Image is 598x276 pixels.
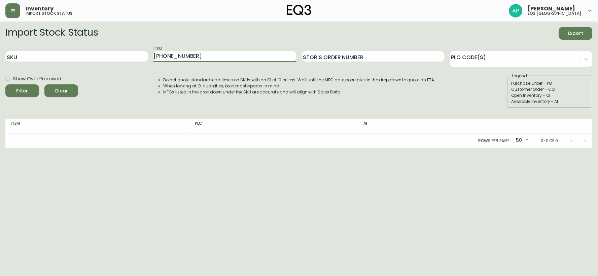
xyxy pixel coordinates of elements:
[26,6,54,11] span: Inventory
[512,92,588,98] div: Open Inventory - OI
[479,138,511,144] p: Rows per page:
[16,87,28,95] div: Filter
[512,80,588,86] div: Purchase Order - PO
[528,6,575,11] span: [PERSON_NAME]
[189,119,358,133] th: PLC
[564,29,587,38] span: Export
[50,87,73,95] span: Clear
[26,11,72,15] h5: import stock status
[13,75,61,82] span: Show Over Promised
[5,27,98,40] h2: Import Stock Status
[44,84,78,97] button: Clear
[164,89,435,95] li: MFGs listed in the drop down under the SKU are accurate and will align with Sales Portal.
[5,119,189,133] th: Item
[358,119,492,133] th: AI
[512,98,588,105] div: Available Inventory - AI
[528,11,582,15] h5: eq3 [GEOGRAPHIC_DATA]
[512,73,528,79] legend: Legend
[5,84,39,97] button: Filter
[164,77,435,83] li: Do not quote standard lead times on SKUs with an OI of 10 or less. Wait until the MFG date popula...
[287,5,312,15] img: logo
[164,83,435,89] li: When looking at OI quantities, keep masterpacks in mind.
[513,135,530,146] div: 50
[509,4,523,17] img: 3897410ab0ebf58098a0828baeda1fcd
[559,27,593,40] button: Export
[541,138,558,144] p: 0-0 of 0
[512,86,588,92] div: Customer Order - CO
